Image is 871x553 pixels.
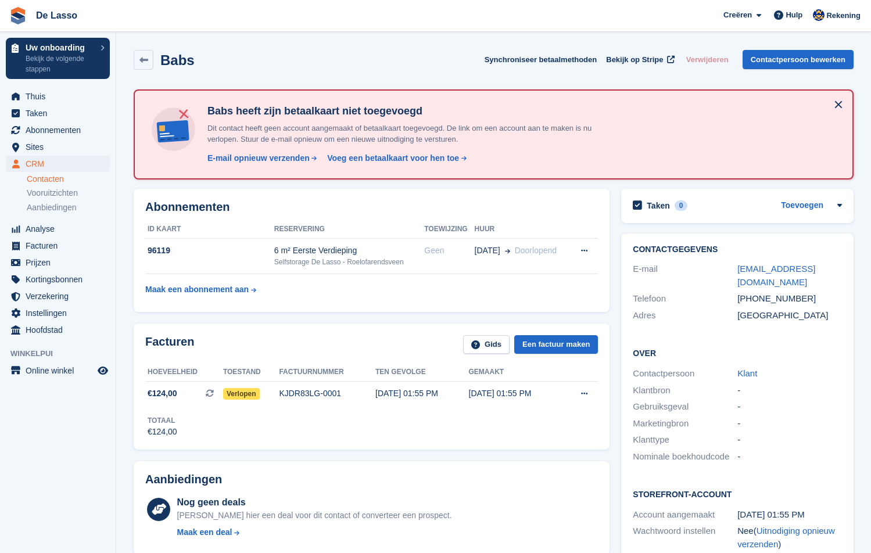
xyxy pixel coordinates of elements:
div: [GEOGRAPHIC_DATA] [737,309,842,322]
h2: Facturen [145,335,194,354]
div: Adres [633,309,737,322]
h2: Over [633,347,842,358]
h4: Babs heeft zijn betaalkaart niet toegevoegd [203,105,610,118]
div: Klantbron [633,384,737,397]
span: Online winkel [26,362,95,379]
div: - [737,450,842,464]
a: menu [6,221,110,237]
span: Facturen [26,238,95,254]
span: Bekijk op Stripe [606,54,663,66]
a: Bekijk op Stripe [601,50,677,69]
th: Toestand [223,363,279,382]
a: Voeg een betaalkaart voor hen toe [322,152,467,164]
div: €124,00 [148,426,177,438]
th: Hoeveelheid [145,363,223,382]
span: Doorlopend [515,246,557,255]
a: menu [6,156,110,172]
span: Sites [26,139,95,155]
span: CRM [26,156,95,172]
div: [PHONE_NUMBER] [737,292,842,306]
a: Vooruitzichten [27,187,110,199]
div: Geen [424,245,474,257]
a: Toevoegen [781,199,823,213]
a: menu [6,139,110,155]
div: Wachtwoord instellen [633,525,737,551]
div: [DATE] 01:55 PM [737,508,842,522]
div: Nominale boekhoudcode [633,450,737,464]
h2: Aanbiedingen [145,473,222,486]
div: Telefoon [633,292,737,306]
h2: Babs [160,52,195,68]
a: menu [6,322,110,338]
div: 6 m² Eerste Verdieping [274,245,424,257]
div: Maak een abonnement aan [145,283,249,296]
span: Verlopen [223,388,260,400]
p: Uw onboarding [26,44,95,52]
a: menu [6,305,110,321]
h2: Abonnementen [145,200,598,214]
span: Rekening [826,10,861,21]
span: Instellingen [26,305,95,321]
a: De Lasso [31,6,82,25]
div: [PERSON_NAME] hier een deal voor dit contact of converteer een prospect. [177,509,452,522]
th: Reservering [274,220,424,239]
div: - [737,433,842,447]
span: Abonnementen [26,122,95,138]
button: Verwijderen [682,50,733,69]
a: Uitnodiging opnieuw verzenden [737,526,835,549]
span: Taken [26,105,95,121]
div: E-mail opnieuw verzenden [207,152,310,164]
div: [DATE] 01:55 PM [375,387,469,400]
div: Totaal [148,415,177,426]
div: Voeg een betaalkaart voor hen toe [327,152,459,164]
th: Huur [475,220,570,239]
a: menu [6,88,110,105]
a: Uw onboarding Bekijk de volgende stappen [6,38,110,79]
span: €124,00 [148,387,177,400]
img: no-card-linked-e7822e413c904bf8b177c4d89f31251c4716f9871600ec3ca5bfc59e148c83f4.svg [149,105,198,154]
span: Vooruitzichten [27,188,78,199]
span: Creëren [723,9,752,21]
a: menu [6,288,110,304]
div: Selfstorage De Lasso - Roelofarendsveen [274,257,424,267]
span: Aanbiedingen [27,202,77,213]
div: - [737,384,842,397]
a: Contactpersoon bewerken [743,50,854,69]
div: - [737,400,842,414]
button: Synchroniseer betaalmethoden [485,50,597,69]
a: Klant [737,368,757,378]
a: menu [6,254,110,271]
img: Daan Jansen [813,9,825,21]
div: Klanttype [633,433,737,447]
a: Contacten [27,174,110,185]
div: Marketingbron [633,417,737,430]
a: Previewwinkel [96,364,110,378]
span: Hulp [786,9,802,21]
a: Maak een deal [177,526,452,538]
div: Nog geen deals [177,495,452,509]
div: 96119 [145,245,274,257]
div: E-mail [633,263,737,289]
div: Nee [737,525,842,551]
a: Aanbiedingen [27,202,110,214]
th: Factuurnummer [279,363,375,382]
p: Bekijk de volgende stappen [26,53,95,74]
a: menu [6,362,110,379]
span: Verzekering [26,288,95,304]
span: Prijzen [26,254,95,271]
div: [DATE] 01:55 PM [469,387,562,400]
span: [DATE] [475,245,500,257]
th: Ten gevolge [375,363,469,382]
p: Dit contact heeft geen account aangemaakt of betaalkaart toegevoegd. De link om een account aan t... [203,123,610,145]
div: - [737,417,842,430]
a: Gids [463,335,510,354]
img: stora-icon-8386f47178a22dfd0bd8f6a31ec36ba5ce8667c1dd55bd0f319d3a0aa187defe.svg [9,7,27,24]
a: [EMAIL_ADDRESS][DOMAIN_NAME] [737,264,815,287]
th: Gemaakt [469,363,562,382]
div: Gebruiksgeval [633,400,737,414]
a: menu [6,271,110,288]
th: Toewijzing [424,220,474,239]
div: Maak een deal [177,526,232,538]
h2: Storefront-account [633,488,842,500]
a: Maak een abonnement aan [145,279,256,300]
